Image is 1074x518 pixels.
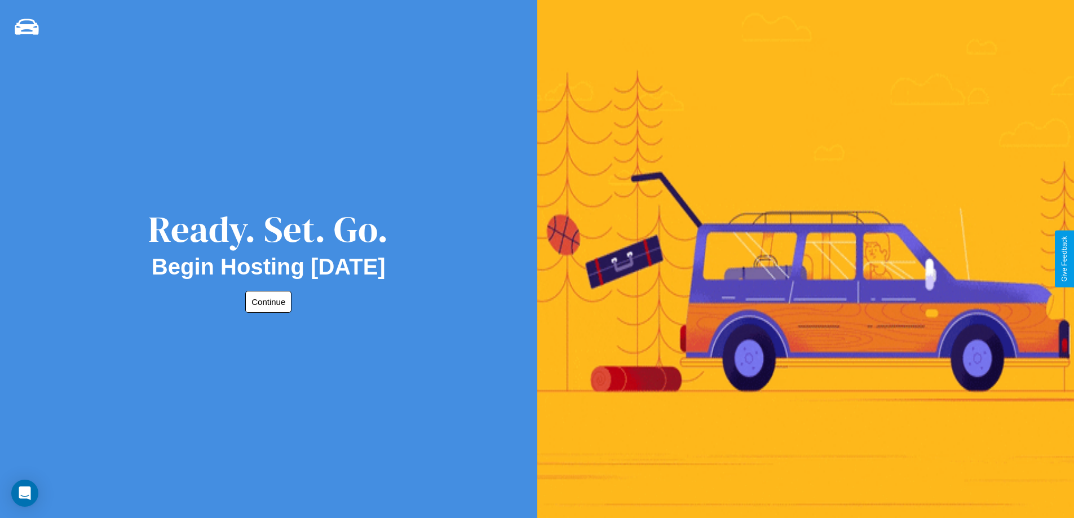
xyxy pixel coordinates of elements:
div: Ready. Set. Go. [148,204,388,254]
h2: Begin Hosting [DATE] [152,254,386,280]
div: Open Intercom Messenger [11,480,38,507]
button: Continue [245,291,291,313]
div: Give Feedback [1060,236,1068,282]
